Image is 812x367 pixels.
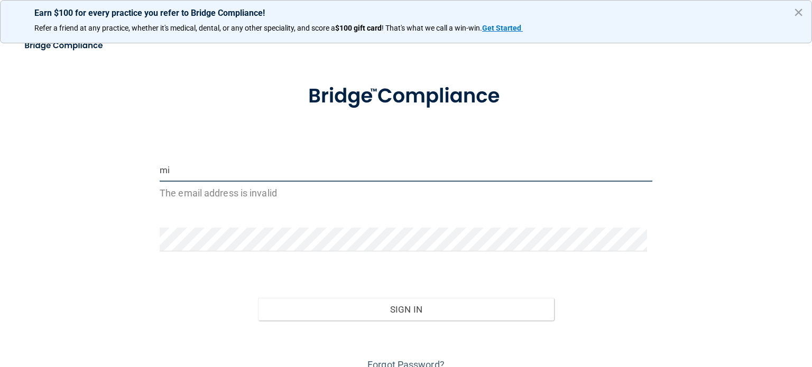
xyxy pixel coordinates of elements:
[160,158,652,182] input: Email
[793,4,804,21] button: Close
[335,24,382,32] strong: $100 gift card
[34,24,335,32] span: Refer a friend at any practice, whether it's medical, dental, or any other speciality, and score a
[382,24,482,32] span: ! That's what we call a win-win.
[482,24,523,32] a: Get Started
[16,35,113,57] img: bridge_compliance_login_screen.278c3ca4.svg
[482,24,521,32] strong: Get Started
[160,184,652,202] p: The email address is invalid
[287,70,525,123] img: bridge_compliance_login_screen.278c3ca4.svg
[258,298,553,321] button: Sign In
[34,8,778,18] p: Earn $100 for every practice you refer to Bridge Compliance!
